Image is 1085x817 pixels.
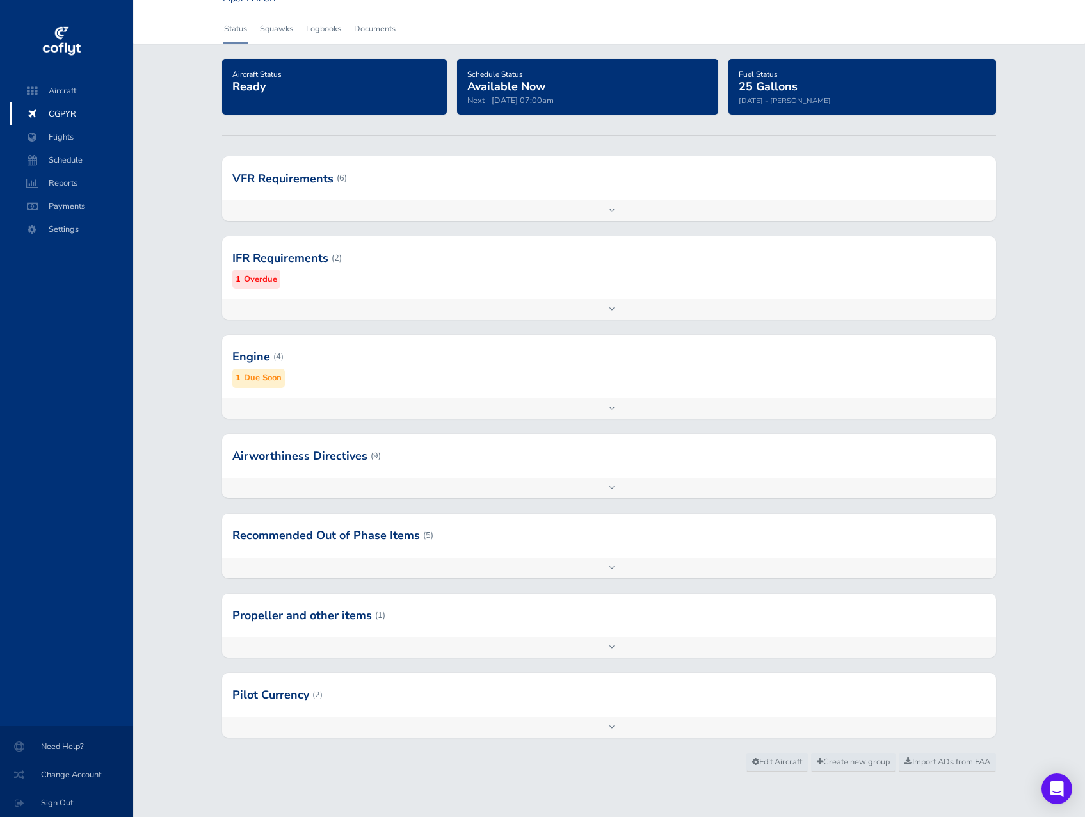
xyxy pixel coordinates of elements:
[244,273,277,286] small: Overdue
[1041,773,1072,804] div: Open Intercom Messenger
[40,22,83,61] img: coflyt logo
[746,753,808,772] a: Edit Aircraft
[739,69,778,79] span: Fuel Status
[232,69,282,79] span: Aircraft Status
[23,172,120,195] span: Reports
[899,753,996,772] a: Import ADs from FAA
[23,102,120,125] span: CGPYR
[353,15,397,43] a: Documents
[467,95,554,106] span: Next - [DATE] 07:00am
[232,79,266,94] span: Ready
[23,149,120,172] span: Schedule
[467,79,545,94] span: Available Now
[244,371,282,385] small: Due Soon
[23,218,120,241] span: Settings
[811,753,896,772] a: Create new group
[23,125,120,149] span: Flights
[223,15,248,43] a: Status
[904,756,990,768] span: Import ADs from FAA
[817,756,890,768] span: Create new group
[259,15,294,43] a: Squawks
[23,79,120,102] span: Aircraft
[15,763,118,786] span: Change Account
[739,95,831,106] small: [DATE] - [PERSON_NAME]
[23,195,120,218] span: Payments
[305,15,342,43] a: Logbooks
[467,65,545,95] a: Schedule StatusAvailable Now
[467,69,523,79] span: Schedule Status
[752,756,802,768] span: Edit Aircraft
[15,791,118,814] span: Sign Out
[739,79,798,94] span: 25 Gallons
[15,735,118,758] span: Need Help?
